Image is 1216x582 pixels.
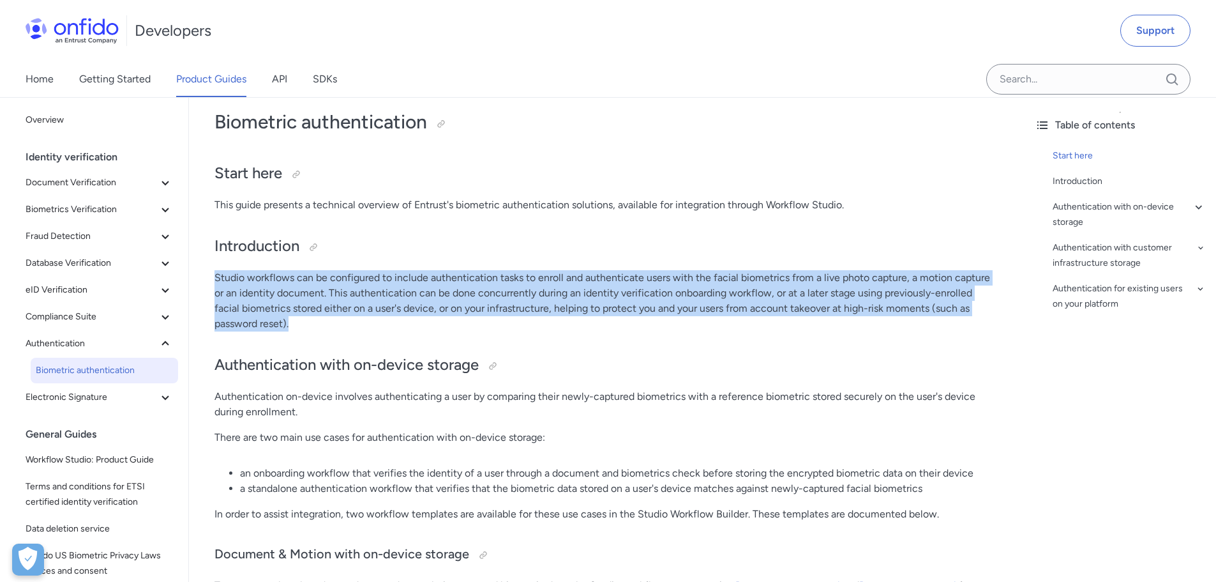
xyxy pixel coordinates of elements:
a: Workflow Studio: Product Guide [20,447,178,473]
span: Biometrics Verification [26,202,158,217]
div: Identity verification [26,144,183,170]
div: Table of contents [1035,118,1206,133]
a: Getting Started [79,61,151,97]
a: Start here [1053,148,1206,164]
span: Terms and conditions for ETSI certified identity verification [26,479,173,510]
p: Studio workflows can be configured to include authentication tasks to enroll and authenticate use... [214,270,999,332]
a: Overview [20,107,178,133]
button: eID Verification [20,277,178,303]
a: Product Guides [176,61,246,97]
button: Fraud Detection [20,224,178,249]
span: Data deletion service [26,521,173,537]
button: Compliance Suite [20,304,178,330]
button: Biometrics Verification [20,197,178,222]
span: Fraud Detection [26,229,158,244]
p: In order to assist integration, two workflow templates are available for these use cases in the S... [214,507,999,522]
span: Workflow Studio: Product Guide [26,452,173,468]
input: Onfido search input field [986,64,1190,95]
h2: Introduction [214,236,999,257]
span: Authentication [26,336,158,351]
a: Home [26,61,54,97]
div: Cookie Preferences [12,544,44,576]
li: an onboarding workflow that verifies the identity of a user through a document and biometrics che... [240,466,999,481]
a: Introduction [1053,174,1206,189]
p: This guide presents a technical overview of Entrust's biometric authentication solutions, availab... [214,197,999,213]
button: Open Preferences [12,544,44,576]
h1: Developers [135,20,211,41]
p: Authentication on-device involves authenticating a user by comparing their newly-captured biometr... [214,389,999,420]
button: Database Verification [20,250,178,276]
a: SDKs [313,61,337,97]
h3: Document & Motion with on-device storage [214,545,999,565]
a: Biometric authentication [31,358,178,383]
a: API [272,61,287,97]
span: Electronic Signature [26,390,158,405]
h2: Start here [214,163,999,185]
span: Biometric authentication [36,363,173,378]
a: Authentication with customer infrastructure storage [1053,240,1206,271]
a: Terms and conditions for ETSI certified identity verification [20,474,178,515]
button: Document Verification [20,170,178,195]
button: Authentication [20,331,178,356]
a: Authentication for existing users on your platform [1053,281,1206,312]
div: General Guides [26,422,183,447]
span: Document Verification [26,175,158,190]
a: Support [1120,15,1190,47]
span: eID Verification [26,282,158,298]
h2: Authentication with on-device storage [214,355,999,376]
span: Compliance Suite [26,309,158,325]
a: Authentication with on-device storage [1053,199,1206,230]
span: Overview [26,112,173,128]
h1: Biometric authentication [214,109,999,135]
img: Onfido Logo [26,18,119,43]
a: Data deletion service [20,516,178,542]
span: Database Verification [26,256,158,271]
button: Electronic Signature [20,385,178,410]
li: a standalone authentication workflow that verifies that the biometric data stored on a user's dev... [240,481,999,496]
p: There are two main use cases for authentication with on-device storage: [214,430,999,445]
span: Onfido US Biometric Privacy Laws notices and consent [26,548,173,579]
